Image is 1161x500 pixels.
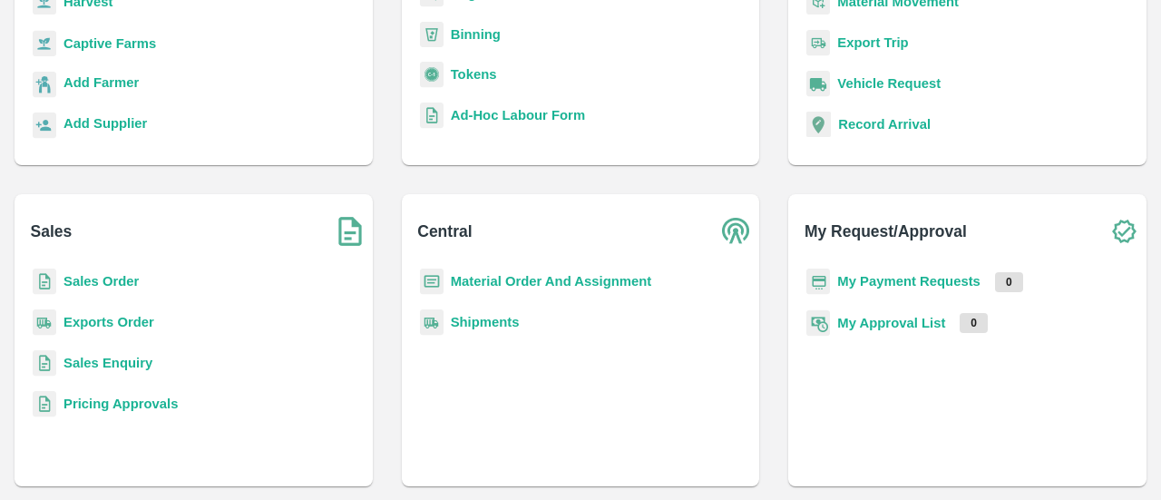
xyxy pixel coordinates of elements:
img: farmer [33,72,56,98]
img: harvest [33,30,56,57]
img: shipments [33,309,56,336]
a: My Approval List [837,316,945,330]
img: soSales [327,209,373,254]
img: sales [420,103,444,129]
a: Binning [451,27,501,42]
a: Material Order And Assignment [451,274,652,289]
a: Exports Order [63,315,154,329]
b: Central [417,219,472,244]
img: centralMaterial [420,269,444,295]
b: Sales [31,219,73,244]
a: Sales Order [63,274,139,289]
img: supplier [33,113,56,139]
img: delivery [806,30,830,56]
a: Add Supplier [63,113,147,138]
img: shipments [420,309,444,336]
img: recordArrival [806,112,831,137]
img: central [714,209,759,254]
b: Add Supplier [63,116,147,131]
a: Export Trip [837,35,908,50]
img: approval [806,309,830,337]
img: vehicle [806,71,830,97]
a: Record Arrival [838,117,931,132]
img: sales [33,391,56,417]
a: Captive Farms [63,36,156,51]
a: Vehicle Request [837,76,941,91]
p: 0 [995,272,1023,292]
a: Pricing Approvals [63,397,178,411]
img: payment [806,269,830,295]
a: Tokens [451,67,497,82]
a: Add Farmer [63,73,139,97]
b: Add Farmer [63,75,139,90]
img: check [1101,209,1146,254]
a: Sales Enquiry [63,356,152,370]
b: My Request/Approval [805,219,967,244]
img: bin [420,22,444,47]
img: sales [33,269,56,295]
a: My Payment Requests [837,274,981,289]
p: 0 [960,313,988,333]
a: Shipments [451,315,520,329]
img: sales [33,350,56,377]
img: tokens [420,62,444,88]
a: Ad-Hoc Labour Form [451,108,585,123]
